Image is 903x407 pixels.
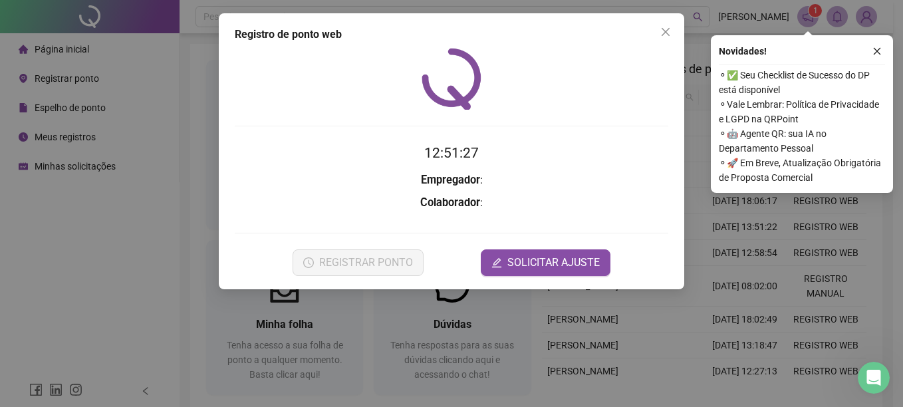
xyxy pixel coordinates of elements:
[422,48,481,110] img: QRPoint
[507,255,600,271] span: SOLICITAR AJUSTE
[420,196,480,209] strong: Colaborador
[235,27,668,43] div: Registro de ponto web
[655,21,676,43] button: Close
[293,249,424,276] button: REGISTRAR PONTO
[481,249,610,276] button: editSOLICITAR AJUSTE
[872,47,882,56] span: close
[858,362,890,394] iframe: Intercom live chat
[719,97,885,126] span: ⚬ Vale Lembrar: Política de Privacidade e LGPD na QRPoint
[719,126,885,156] span: ⚬ 🤖 Agente QR: sua IA no Departamento Pessoal
[719,156,885,185] span: ⚬ 🚀 Em Breve, Atualização Obrigatória de Proposta Comercial
[719,44,767,59] span: Novidades !
[424,145,479,161] time: 12:51:27
[235,194,668,211] h3: :
[719,68,885,97] span: ⚬ ✅ Seu Checklist de Sucesso do DP está disponível
[421,174,480,186] strong: Empregador
[660,27,671,37] span: close
[491,257,502,268] span: edit
[235,172,668,189] h3: :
